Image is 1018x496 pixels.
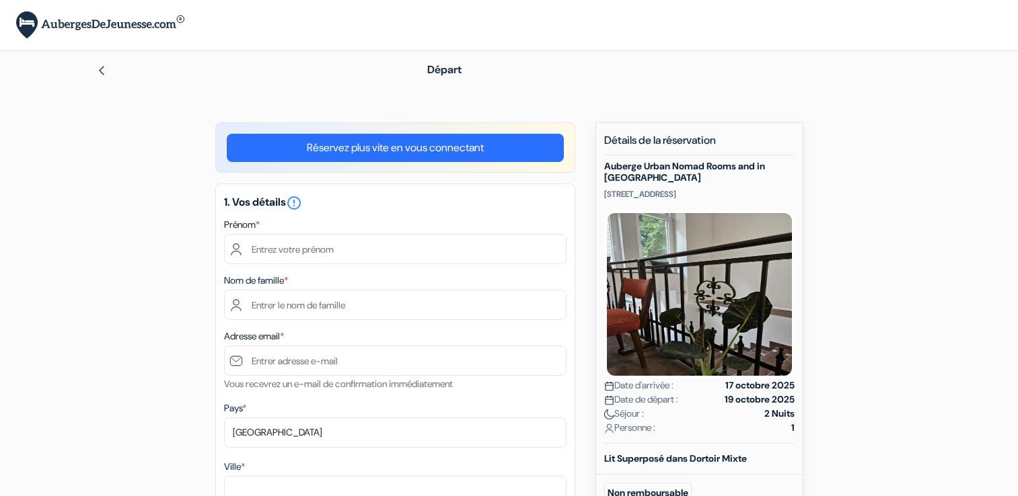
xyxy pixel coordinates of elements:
[286,195,302,209] a: error_outline
[725,392,795,407] strong: 19 octobre 2025
[224,234,567,264] input: Entrez votre prénom
[224,274,288,288] label: Nom de famille
[604,409,614,419] img: moon.svg
[224,329,284,343] label: Adresse email
[604,378,674,392] span: Date d'arrivée :
[286,195,302,211] i: error_outline
[427,63,462,77] span: Départ
[16,11,184,39] img: AubergesDeJeunesse.com
[604,421,655,435] span: Personne :
[224,218,260,232] label: Prénom
[224,460,245,474] label: Ville
[604,161,795,183] h5: Auberge Urban Nomad Rooms and in [GEOGRAPHIC_DATA]
[96,65,107,76] img: left_arrow.svg
[725,378,795,392] strong: 17 octobre 2025
[224,195,567,211] h5: 1. Vos détails
[764,407,795,421] strong: 2 Nuits
[224,378,453,390] small: Vous recevrez un e-mail de confirmation immédiatement
[224,290,567,320] input: Entrer le nom de famille
[604,395,614,405] img: calendar.svg
[791,421,795,435] strong: 1
[604,407,644,421] span: Séjour :
[224,401,246,415] label: Pays
[224,345,567,376] input: Entrer adresse e-mail
[604,392,678,407] span: Date de départ :
[604,452,747,464] b: Lit Superposé dans Dortoir Mixte
[604,423,614,433] img: user_icon.svg
[604,381,614,391] img: calendar.svg
[604,189,795,200] p: [STREET_ADDRESS]
[604,134,795,155] h5: Détails de la réservation
[227,134,564,162] a: Réservez plus vite en vous connectant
